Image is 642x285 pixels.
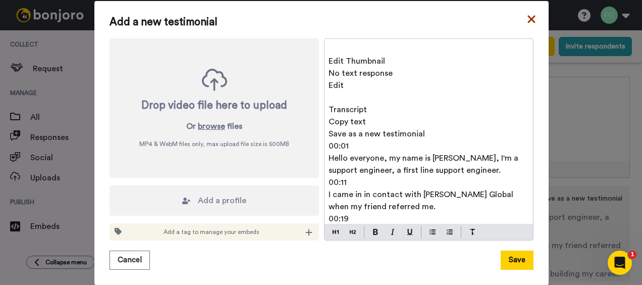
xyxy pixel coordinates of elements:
span: I came in in contact with [PERSON_NAME] Global when my friend referred me. [329,191,515,211]
button: Cancel [110,251,150,270]
span: Add a new testimonial [110,16,533,28]
span: Copy text [329,118,366,126]
span: No text response [329,69,393,77]
span: 1 [628,251,636,259]
iframe: Intercom live chat [608,251,632,275]
span: Edit Thumbnail [329,57,385,65]
span: Hello everyone, my name is [PERSON_NAME], I'm a support engineer, a first line support engineer. [329,154,520,174]
span: Add a tag to manage your embeds [164,228,259,236]
span: Transcript [329,106,367,114]
img: clear-format.svg [469,229,475,235]
span: 00:01 [329,142,349,150]
img: heading-two-block.svg [350,228,356,236]
span: Add a profile [198,195,246,207]
span: Edit [329,81,344,89]
span: MP4 & WebM files only, max upload file size is 500 MB [139,140,289,148]
button: Save [501,251,533,270]
span: Save as a new testimonial [329,130,425,138]
p: Or files [186,120,242,132]
span: 00:19 [329,215,349,223]
img: italic-mark.svg [391,229,395,235]
img: underline-mark.svg [407,229,413,235]
img: bold-mark.svg [373,229,378,235]
span: 00:11 [329,178,347,186]
img: heading-one-block.svg [333,228,339,236]
img: bulleted-block.svg [430,228,436,236]
div: Drop video file here to upload [141,99,287,113]
img: numbered-block.svg [447,228,453,236]
button: browse [198,120,225,132]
